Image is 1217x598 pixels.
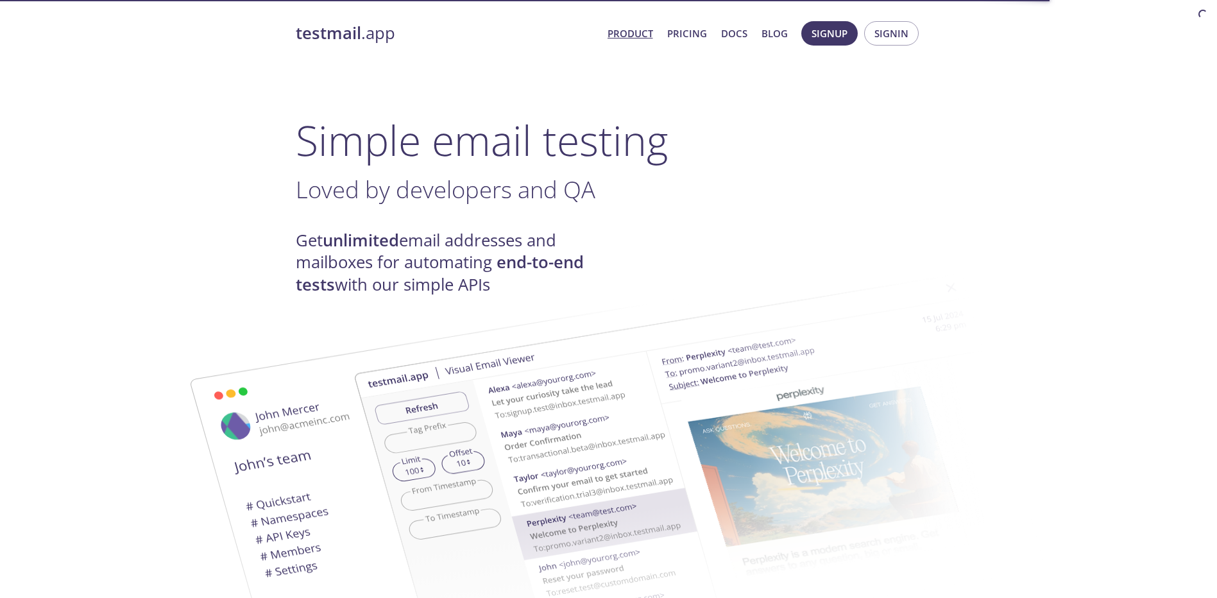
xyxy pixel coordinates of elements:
strong: end-to-end tests [296,251,584,295]
h1: Simple email testing [296,115,922,165]
span: Loved by developers and QA [296,173,595,205]
span: Signup [812,25,847,42]
a: Product [608,25,653,42]
strong: unlimited [323,229,399,252]
button: Signin [864,21,919,46]
button: Signup [801,21,858,46]
a: testmail.app [296,22,597,44]
a: Pricing [667,25,707,42]
strong: testmail [296,22,361,44]
a: Docs [721,25,747,42]
a: Blog [762,25,788,42]
h4: Get email addresses and mailboxes for automating with our simple APIs [296,230,609,296]
span: Signin [874,25,908,42]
